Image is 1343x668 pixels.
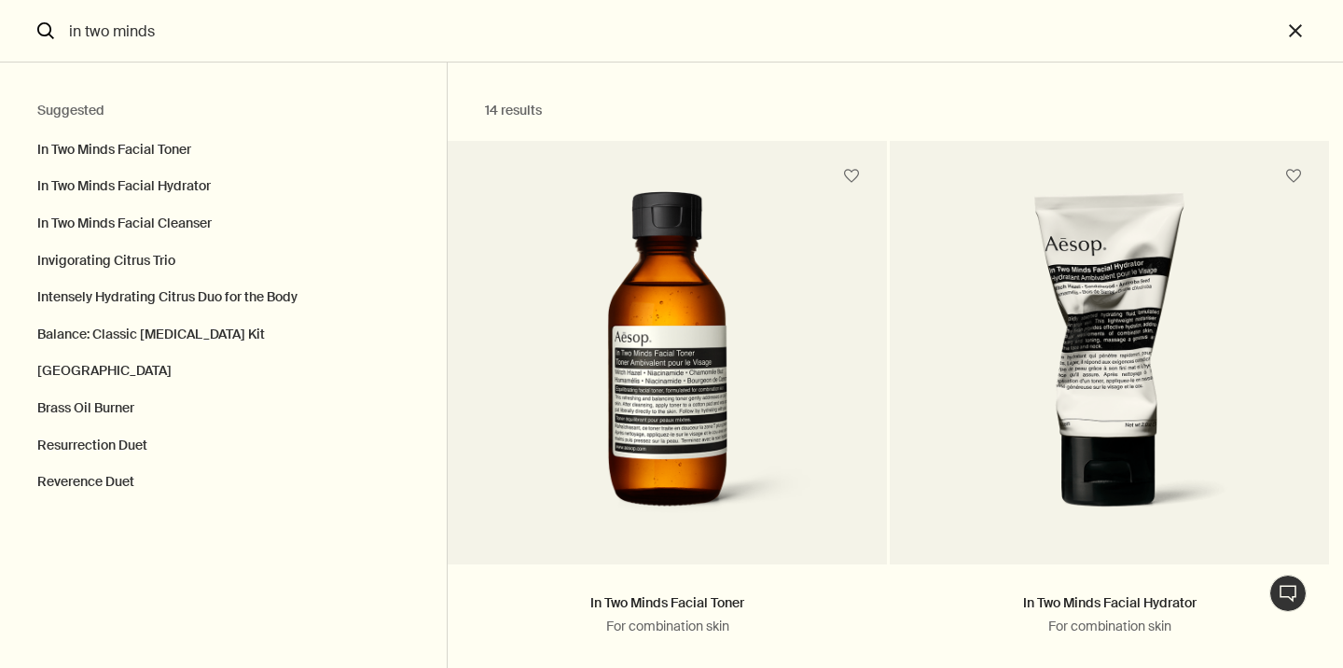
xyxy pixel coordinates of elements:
[940,191,1279,536] img: In Two Minds Facial Hydrator in a tube
[835,160,868,193] button: Save to cabinet
[476,618,859,634] p: For combination skin
[448,191,887,564] a: In Two Minds Facial Toner in amber glass bottle
[1269,575,1307,612] button: Live Assistance
[37,100,409,122] h2: Suggested
[890,191,1329,564] a: In Two Minds Facial Hydrator in a tube
[1277,160,1310,193] button: Save to cabinet
[590,594,744,611] a: In Two Minds Facial Toner
[918,618,1301,634] p: For combination skin
[1023,594,1197,611] a: In Two Minds Facial Hydrator
[498,191,837,536] img: In Two Minds Facial Toner in amber glass bottle
[485,100,1156,122] h2: 14 results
